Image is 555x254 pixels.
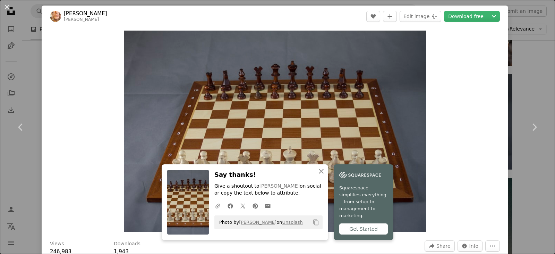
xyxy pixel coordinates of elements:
h3: Downloads [114,240,140,247]
a: [PERSON_NAME] [64,10,107,17]
a: Next [513,94,555,161]
button: Add to Collection [383,11,397,22]
span: Photo by on [216,217,303,228]
a: Squarespace simplifies everything—from setup to management to marketing.Get Started [334,164,393,240]
img: chess pieces on chess board [124,31,426,232]
a: Share on Facebook [224,199,237,213]
a: Share over email [262,199,274,213]
button: Stats about this image [458,240,483,252]
button: Share this image [425,240,454,252]
span: Info [469,241,479,251]
h3: Say thanks! [214,170,323,180]
div: Get Started [339,223,388,235]
button: More Actions [485,240,500,252]
button: Like [366,11,380,22]
button: Edit image [400,11,441,22]
img: file-1747939142011-51e5cc87e3c9 [339,170,381,180]
button: Choose download size [488,11,500,22]
button: Copy to clipboard [310,216,322,228]
span: Share [436,241,450,251]
a: Unsplash [282,220,302,225]
a: [PERSON_NAME] [239,220,276,225]
span: Squarespace simplifies everything—from setup to management to marketing. [339,185,388,219]
h3: Views [50,240,64,247]
button: Zoom in on this image [124,31,426,232]
a: Download free [444,11,488,22]
a: Share on Pinterest [249,199,262,213]
img: Go to Chris Burns's profile [50,11,61,22]
p: Give a shoutout to on social or copy the text below to attribute. [214,183,323,197]
a: [PERSON_NAME] [259,183,300,189]
a: [PERSON_NAME] [64,17,99,22]
a: Share on Twitter [237,199,249,213]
